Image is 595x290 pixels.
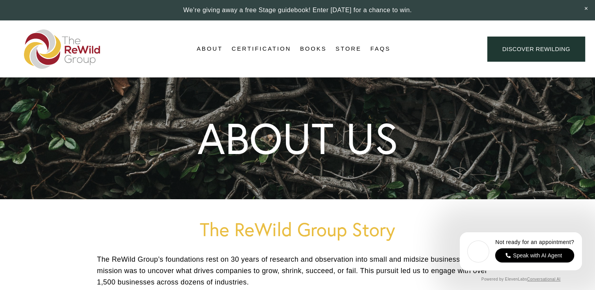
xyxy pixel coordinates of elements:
[97,219,498,240] h1: The ReWild Group Story
[232,43,291,55] a: Certification
[197,43,223,55] a: About
[97,254,498,288] p: The ReWild Group’s foundations rest on 30 years of research and observation into small and midsiz...
[370,43,391,55] a: FAQs
[197,117,398,160] h1: ABOUT US
[300,43,327,55] a: Books
[487,37,585,61] a: Discover ReWilding
[335,43,361,55] a: Store
[24,29,101,69] img: The ReWild Group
